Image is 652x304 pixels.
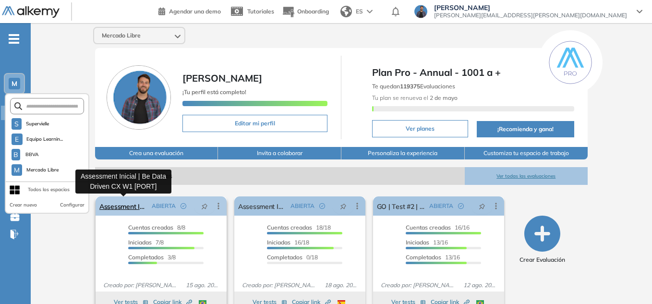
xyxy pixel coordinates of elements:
b: 119375 [400,83,420,90]
span: 8/8 [128,224,185,231]
span: Tu plan se renueva el [372,94,458,101]
button: Ver todas las evaluaciones [465,167,588,185]
span: 13/16 [406,239,448,246]
a: GO | Test #2 | W7 BR V2 [377,196,425,216]
span: Mercado Libre [26,166,59,174]
span: Supervielle [25,120,50,128]
span: check-circle [319,203,325,209]
span: Equipo Learnin... [26,135,63,143]
span: Onboarding [297,8,329,15]
span: 3/8 [128,254,176,261]
span: B [13,151,18,158]
button: pushpin [194,198,215,214]
button: Crear Evaluación [519,216,565,264]
a: Agendar una demo [158,5,221,16]
button: Crear nuevo [10,201,37,209]
button: Onboarding [282,1,329,22]
span: pushpin [340,202,347,210]
span: check-circle [458,203,464,209]
span: 18 ago. 2025 [321,281,362,290]
span: Completados [267,254,302,261]
span: ¡Tu perfil está completo! [182,88,246,96]
span: 15 ago. 2025 [182,281,223,290]
span: BBVA [24,151,40,158]
span: Cuentas creadas [128,224,173,231]
button: Customiza tu espacio de trabajo [465,147,588,159]
span: Creado por: [PERSON_NAME] [99,281,182,290]
span: E [15,135,19,143]
span: M [12,80,17,87]
span: Iniciadas [267,239,290,246]
button: Crea una evaluación [95,147,218,159]
span: Mercado Libre [102,32,141,39]
button: Editar mi perfil [182,115,328,132]
span: Cuentas creadas [406,224,451,231]
span: Plan Pro - Annual - 1001 a + [372,65,574,80]
div: Assessment Inicial | Be Data Driven CX W1 [PORT] [75,170,171,194]
span: pushpin [201,202,208,210]
img: world [340,6,352,17]
i: - [9,38,19,40]
span: [PERSON_NAME] [434,4,627,12]
span: Iniciadas [128,239,152,246]
button: Personaliza la experiencia [341,147,465,159]
button: Ver planes [372,120,468,137]
span: ABIERTA [429,202,453,210]
img: arrow [367,10,373,13]
b: 2 de mayo [428,94,458,101]
span: Completados [406,254,441,261]
span: [PERSON_NAME][EMAIL_ADDRESS][PERSON_NAME][DOMAIN_NAME] [434,12,627,19]
span: S [14,120,19,128]
span: Tutoriales [247,8,274,15]
button: ¡Recomienda y gana! [477,121,574,137]
span: ES [356,7,363,16]
button: pushpin [471,198,493,214]
span: M [14,166,20,174]
a: Assessment Inicial | Be Data Driven CX W1 [HISP] [238,196,287,216]
span: Te quedan Evaluaciones [372,83,455,90]
span: Evaluaciones abiertas [95,167,465,185]
span: Cuentas creadas [267,224,312,231]
span: Agendar una demo [169,8,221,15]
button: pushpin [333,198,354,214]
span: Creado por: [PERSON_NAME] [377,281,459,290]
span: 0/18 [267,254,318,261]
span: ABIERTA [290,202,314,210]
span: Crear Evaluación [519,255,565,264]
a: Assessment Inicial | Be Data Driven CX W1 [PORT] [99,196,148,216]
img: Logo [2,6,60,18]
span: Creado por: [PERSON_NAME] [238,281,321,290]
span: [PERSON_NAME] [182,72,262,84]
span: Iniciadas [406,239,429,246]
button: Invita a colaborar [218,147,341,159]
span: pushpin [479,202,485,210]
img: Foto de perfil [107,65,171,130]
span: check-circle [181,203,186,209]
span: ABIERTA [152,202,176,210]
span: 13/16 [406,254,460,261]
span: 16/16 [406,224,470,231]
div: Todos los espacios [28,186,70,194]
span: 18/18 [267,224,331,231]
span: 7/8 [128,239,164,246]
span: Completados [128,254,164,261]
span: 12 ago. 2025 [459,281,500,290]
span: 16/18 [267,239,309,246]
button: Configurar [60,201,85,209]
